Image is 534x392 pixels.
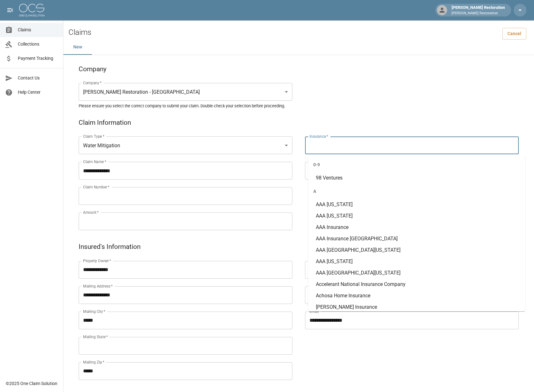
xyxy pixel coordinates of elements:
div: 0-9 [308,157,525,172]
h5: Please ensure you select the correct company to submit your claim. Double-check your selection be... [79,103,519,109]
button: open drawer [4,4,16,16]
div: [PERSON_NAME] Restoration [449,4,507,16]
span: AAA Insurance [GEOGRAPHIC_DATA] [316,236,398,242]
label: Mailing City [83,309,106,314]
span: Contact Us [18,75,58,81]
span: Payment Tracking [18,55,58,62]
div: Water Mitigation [79,136,292,154]
span: Help Center [18,89,58,96]
span: AAA [US_STATE] [316,258,353,264]
span: Collections [18,41,58,47]
img: ocs-logo-white-transparent.png [19,4,44,16]
p: [PERSON_NAME] Restoration [452,11,505,16]
span: AAA [GEOGRAPHIC_DATA][US_STATE] [316,270,400,276]
label: Amount [83,210,99,215]
span: [PERSON_NAME] Insurance [316,304,377,310]
a: Cancel [502,28,526,40]
label: Mailing Zip [83,359,105,365]
div: A [308,184,525,199]
label: Mailing State [83,334,108,339]
span: Claims [18,27,58,33]
label: Company [83,80,102,85]
span: AAA [US_STATE] [316,213,353,219]
span: AAA Insurance [316,224,348,230]
div: [PERSON_NAME] Restoration - [GEOGRAPHIC_DATA] [79,83,292,101]
span: 98 Ventures [316,175,342,181]
span: AAA [US_STATE] [316,201,353,207]
label: Claim Name [83,159,106,164]
span: Achosa Home Insurance [316,293,370,299]
label: Claim Number [83,184,109,190]
h2: Claims [68,28,91,37]
span: Accelerant National Insurance Company [316,281,406,287]
label: Email [309,309,319,314]
label: Insurance [309,134,328,139]
label: Mailing Address [83,283,113,289]
div: © 2025 One Claim Solution [6,380,57,387]
label: Claim Type [83,134,104,139]
span: AAA [GEOGRAPHIC_DATA][US_STATE] [316,247,400,253]
button: New [63,40,92,55]
label: Property Owner [83,258,111,263]
div: dynamic tabs [63,40,534,55]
